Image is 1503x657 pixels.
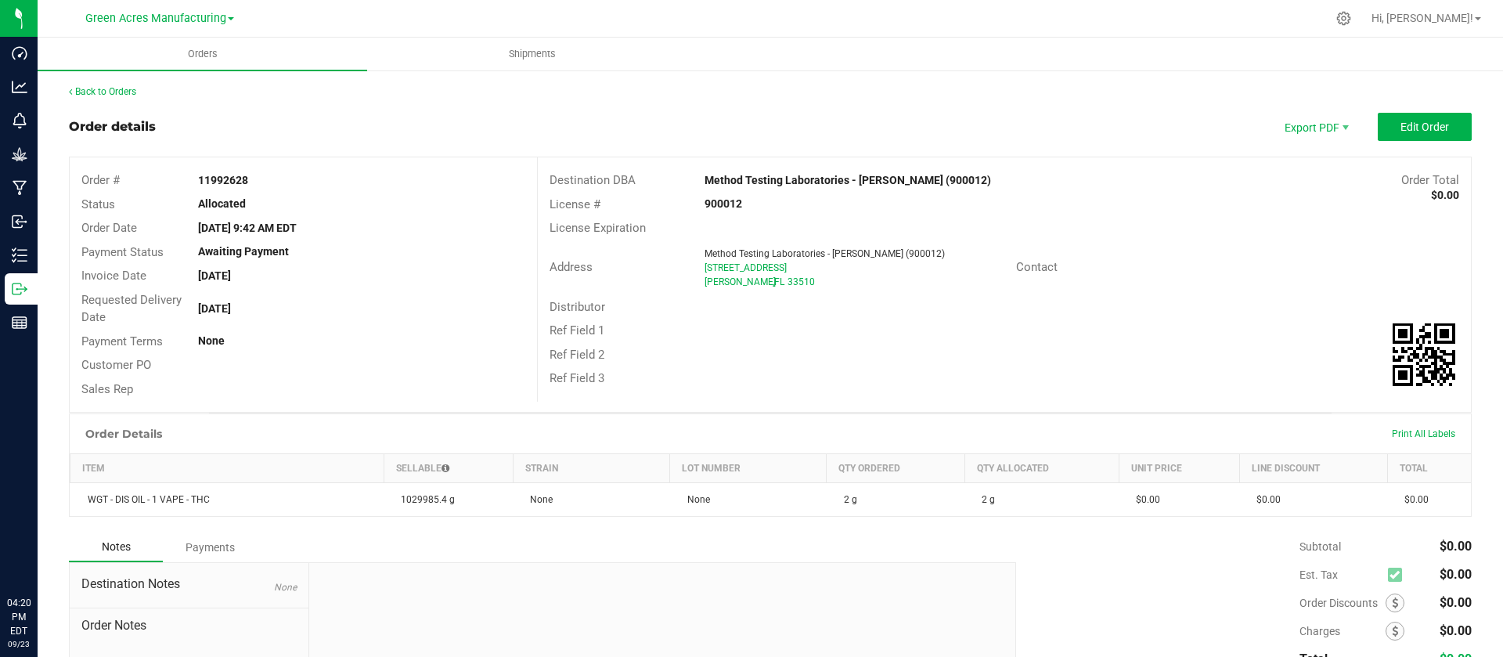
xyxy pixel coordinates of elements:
[964,454,1119,483] th: Qty Allocated
[1299,597,1386,609] span: Order Discounts
[198,197,246,210] strong: Allocated
[1440,623,1472,638] span: $0.00
[80,494,210,505] span: WGT - DIS OIL - 1 VAPE - THC
[16,532,63,579] iframe: Resource center
[12,146,27,162] inline-svg: Grow
[550,300,605,314] span: Distributor
[550,221,646,235] span: License Expiration
[1397,494,1429,505] span: $0.00
[70,454,384,483] th: Item
[12,315,27,330] inline-svg: Reports
[81,358,151,372] span: Customer PO
[81,221,137,235] span: Order Date
[81,293,182,325] span: Requested Delivery Date
[7,638,31,650] p: 09/23
[12,247,27,263] inline-svg: Inventory
[7,596,31,638] p: 04:20 PM EDT
[1119,454,1239,483] th: Unit Price
[513,454,669,483] th: Strain
[12,79,27,95] inline-svg: Analytics
[163,533,257,561] div: Payments
[670,454,827,483] th: Lot Number
[1440,595,1472,610] span: $0.00
[773,276,774,287] span: ,
[705,276,776,287] span: [PERSON_NAME]
[81,245,164,259] span: Payment Status
[705,248,945,259] span: Method Testing Laboratories - [PERSON_NAME] (900012)
[679,494,710,505] span: None
[1392,428,1455,439] span: Print All Labels
[788,276,815,287] span: 33510
[1400,121,1449,133] span: Edit Order
[522,494,553,505] span: None
[198,245,289,258] strong: Awaiting Payment
[274,582,297,593] span: None
[705,174,991,186] strong: Method Testing Laboratories - [PERSON_NAME] (900012)
[1401,173,1459,187] span: Order Total
[705,197,742,210] strong: 900012
[1239,454,1387,483] th: Line Discount
[1299,569,1382,581] span: Est. Tax
[393,494,455,505] span: 1029985.4 g
[81,575,297,594] span: Destination Notes
[1334,11,1353,26] div: Manage settings
[12,281,27,297] inline-svg: Outbound
[1431,189,1459,201] strong: $0.00
[81,334,163,348] span: Payment Terms
[12,214,27,229] inline-svg: Inbound
[69,532,163,562] div: Notes
[81,382,133,396] span: Sales Rep
[1249,494,1281,505] span: $0.00
[1299,625,1386,637] span: Charges
[1371,12,1473,24] span: Hi, [PERSON_NAME]!
[550,260,593,274] span: Address
[198,222,297,234] strong: [DATE] 9:42 AM EDT
[85,12,226,25] span: Green Acres Manufacturing
[81,173,120,187] span: Order #
[974,494,995,505] span: 2 g
[38,38,367,70] a: Orders
[12,180,27,196] inline-svg: Manufacturing
[85,428,162,440] h1: Order Details
[198,302,231,315] strong: [DATE]
[705,262,787,273] span: [STREET_ADDRESS]
[1440,539,1472,554] span: $0.00
[1268,113,1362,141] li: Export PDF
[836,494,857,505] span: 2 g
[1393,323,1455,386] qrcode: 11992628
[1016,260,1058,274] span: Contact
[12,45,27,61] inline-svg: Dashboard
[198,174,248,186] strong: 11992628
[69,117,156,136] div: Order details
[550,197,600,211] span: License #
[46,529,65,548] iframe: Resource center unread badge
[550,371,604,385] span: Ref Field 3
[198,269,231,282] strong: [DATE]
[198,334,225,347] strong: None
[12,113,27,128] inline-svg: Monitoring
[1440,567,1472,582] span: $0.00
[167,47,239,61] span: Orders
[1299,540,1341,553] span: Subtotal
[1378,113,1472,141] button: Edit Order
[384,454,513,483] th: Sellable
[81,197,115,211] span: Status
[550,323,604,338] span: Ref Field 1
[1128,494,1160,505] span: $0.00
[550,348,604,362] span: Ref Field 2
[1388,565,1409,586] span: Calculate excise tax
[488,47,577,61] span: Shipments
[1393,323,1455,386] img: Scan me!
[827,454,964,483] th: Qty Ordered
[367,38,697,70] a: Shipments
[550,173,636,187] span: Destination DBA
[81,616,297,635] span: Order Notes
[774,276,784,287] span: FL
[69,86,136,97] a: Back to Orders
[81,269,146,283] span: Invoice Date
[1387,454,1471,483] th: Total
